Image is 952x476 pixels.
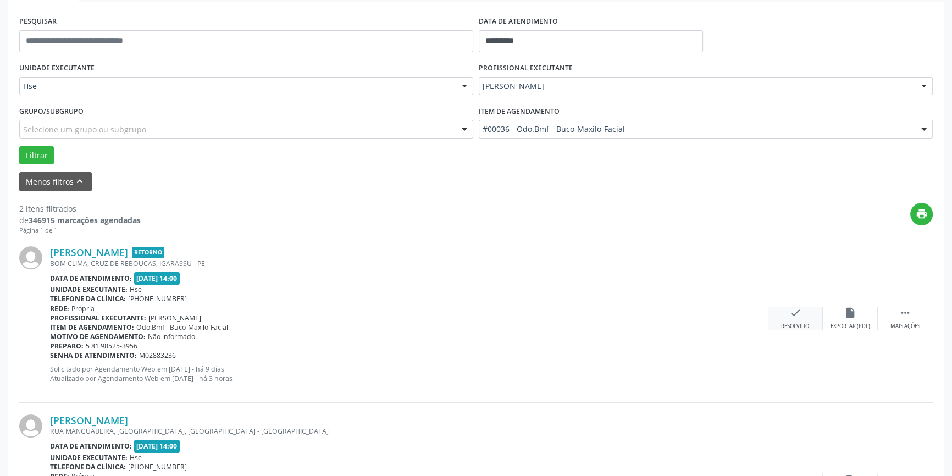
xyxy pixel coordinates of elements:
[50,285,128,294] b: Unidade executante:
[148,332,195,341] span: Não informado
[139,351,176,360] span: M02883236
[50,259,768,268] div: BOM CLIMA, CRUZ DE REBOUCAS, IGARASSU - PE
[50,304,69,313] b: Rede:
[19,13,57,30] label: PESQUISAR
[50,246,128,258] a: [PERSON_NAME]
[19,60,95,77] label: UNIDADE EXECUTANTE
[134,272,180,285] span: [DATE] 14:00
[50,364,768,383] p: Solicitado por Agendamento Web em [DATE] - há 9 dias Atualizado por Agendamento Web em [DATE] - h...
[19,214,141,226] div: de
[50,294,126,303] b: Telefone da clínica:
[831,323,870,330] div: Exportar (PDF)
[50,341,84,351] b: Preparo:
[910,203,933,225] button: print
[899,307,911,319] i: 
[132,247,164,258] span: Retorno
[50,441,132,451] b: Data de atendimento:
[50,313,146,323] b: Profissional executante:
[19,414,42,438] img: img
[71,304,95,313] span: Própria
[74,175,86,187] i: keyboard_arrow_up
[29,215,141,225] strong: 346915 marcações agendadas
[19,103,84,120] label: Grupo/Subgrupo
[789,307,801,319] i: check
[130,285,142,294] span: Hse
[781,323,809,330] div: Resolvido
[479,13,558,30] label: DATA DE ATENDIMENTO
[134,440,180,452] span: [DATE] 14:00
[19,172,92,191] button: Menos filtroskeyboard_arrow_up
[50,453,128,462] b: Unidade executante:
[50,427,768,436] div: RUA MANGUABEIRA, [GEOGRAPHIC_DATA], [GEOGRAPHIC_DATA] - [GEOGRAPHIC_DATA]
[19,226,141,235] div: Página 1 de 1
[50,414,128,427] a: [PERSON_NAME]
[479,60,573,77] label: PROFISSIONAL EXECUTANTE
[916,208,928,220] i: print
[50,462,126,472] b: Telefone da clínica:
[890,323,920,330] div: Mais ações
[148,313,201,323] span: [PERSON_NAME]
[23,124,146,135] span: Selecione um grupo ou subgrupo
[128,294,187,303] span: [PHONE_NUMBER]
[479,103,560,120] label: Item de agendamento
[50,351,137,360] b: Senha de atendimento:
[50,332,146,341] b: Motivo de agendamento:
[19,246,42,269] img: img
[130,453,142,462] span: Hse
[86,341,137,351] span: 5 81 98525-3956
[23,81,451,92] span: Hse
[483,81,910,92] span: [PERSON_NAME]
[136,323,228,332] span: Odo.Bmf - Buco-Maxilo-Facial
[50,274,132,283] b: Data de atendimento:
[19,146,54,165] button: Filtrar
[128,462,187,472] span: [PHONE_NUMBER]
[50,323,134,332] b: Item de agendamento:
[483,124,910,135] span: #00036 - Odo.Bmf - Buco-Maxilo-Facial
[844,307,856,319] i: insert_drive_file
[19,203,141,214] div: 2 itens filtrados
